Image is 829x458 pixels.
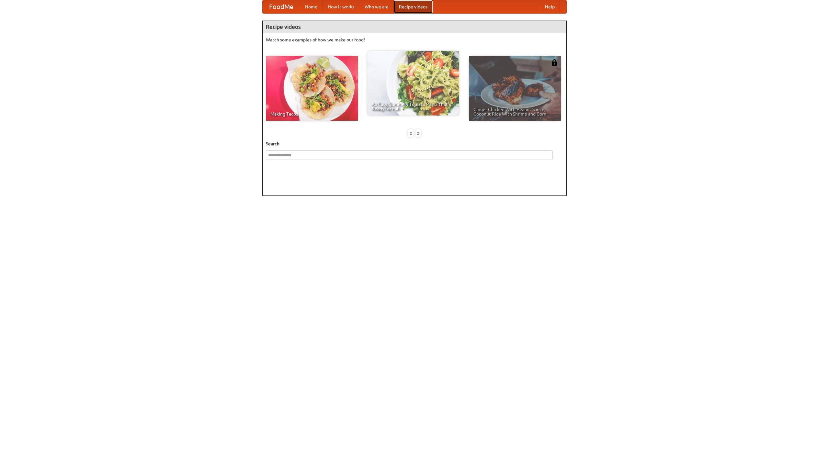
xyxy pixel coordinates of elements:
a: Help [540,0,560,13]
a: An Easy, Summery Tomato Pasta That's Ready for Fall [367,51,459,116]
span: Making Tacos [270,112,353,116]
span: An Easy, Summery Tomato Pasta That's Ready for Fall [372,102,455,111]
h4: Recipe videos [263,20,566,33]
a: Recipe videos [394,0,433,13]
h5: Search [266,140,563,147]
p: Watch some examples of how we make our food! [266,37,563,43]
a: Making Tacos [266,56,358,121]
a: Home [300,0,323,13]
div: » [415,129,421,137]
img: 483408.png [551,59,558,66]
div: « [408,129,414,137]
a: How it works [323,0,359,13]
a: Who we are [359,0,394,13]
a: FoodMe [263,0,300,13]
